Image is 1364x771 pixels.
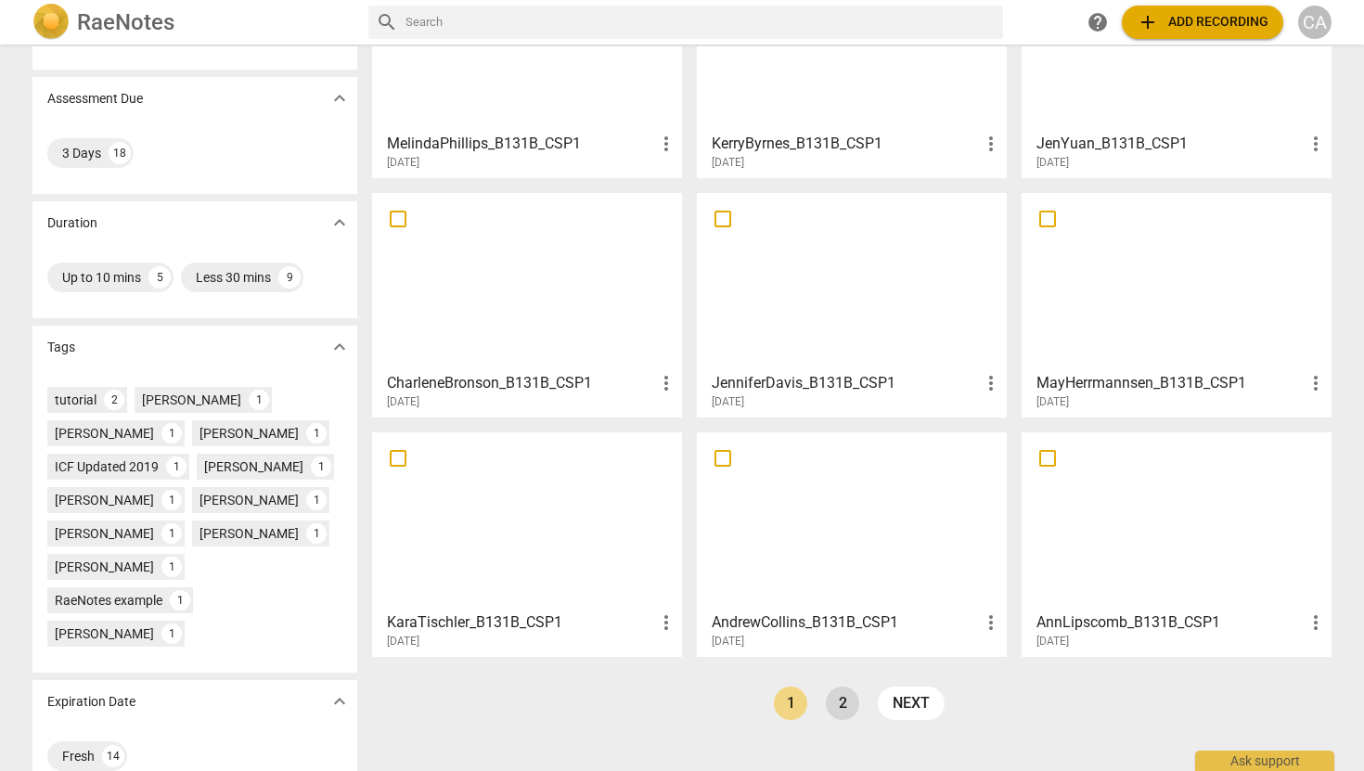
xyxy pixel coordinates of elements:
[703,439,1000,649] a: AndrewCollins_B131B_CSP1[DATE]
[55,591,162,610] div: RaeNotes example
[980,611,1002,634] span: more_vert
[199,491,299,509] div: [PERSON_NAME]
[148,266,171,289] div: 5
[774,687,807,720] a: Page 1 is your current page
[387,394,419,410] span: [DATE]
[170,590,190,610] div: 1
[1036,133,1305,155] h3: JenYuan_B131B_CSP1
[62,268,141,287] div: Up to 10 mins
[326,84,354,112] button: Show more
[278,266,301,289] div: 9
[387,634,419,649] span: [DATE]
[306,523,327,544] div: 1
[55,524,154,543] div: [PERSON_NAME]
[306,490,327,510] div: 1
[712,372,980,394] h3: JenniferDavis_B131B_CSP1
[980,372,1002,394] span: more_vert
[387,133,655,155] h3: MelindaPhillips_B131B_CSP1
[102,745,124,767] div: 14
[1036,611,1305,634] h3: AnnLipscomb_B131B_CSP1
[1036,394,1069,410] span: [DATE]
[166,456,187,477] div: 1
[712,155,744,171] span: [DATE]
[1305,133,1327,155] span: more_vert
[878,687,945,720] a: next
[47,89,143,109] p: Assessment Due
[199,424,299,443] div: [PERSON_NAME]
[980,133,1002,155] span: more_vert
[326,687,354,715] button: Show more
[1137,11,1159,33] span: add
[47,338,75,357] p: Tags
[109,142,131,164] div: 18
[1195,751,1334,771] div: Ask support
[161,523,182,544] div: 1
[161,423,182,443] div: 1
[249,390,269,410] div: 1
[1081,6,1114,39] a: Help
[655,611,677,634] span: more_vert
[306,423,327,443] div: 1
[55,457,159,476] div: ICF Updated 2019
[379,439,676,649] a: KaraTischler_B131B_CSP1[DATE]
[47,692,135,712] p: Expiration Date
[1028,439,1325,649] a: AnnLipscomb_B131B_CSP1[DATE]
[379,199,676,409] a: CharleneBronson_B131B_CSP1[DATE]
[1122,6,1283,39] button: Upload
[328,87,351,109] span: expand_more
[62,747,95,765] div: Fresh
[387,155,419,171] span: [DATE]
[62,144,101,162] div: 3 Days
[1087,11,1109,33] span: help
[196,268,271,287] div: Less 30 mins
[55,558,154,576] div: [PERSON_NAME]
[326,333,354,361] button: Show more
[703,199,1000,409] a: JenniferDavis_B131B_CSP1[DATE]
[326,209,354,237] button: Show more
[55,391,97,409] div: tutorial
[104,390,124,410] div: 2
[142,391,241,409] div: [PERSON_NAME]
[55,491,154,509] div: [PERSON_NAME]
[32,4,354,41] a: LogoRaeNotes
[161,557,182,577] div: 1
[55,624,154,643] div: [PERSON_NAME]
[1305,611,1327,634] span: more_vert
[1036,372,1305,394] h3: MayHerrmannsen_B131B_CSP1
[1036,155,1069,171] span: [DATE]
[161,623,182,644] div: 1
[204,457,303,476] div: [PERSON_NAME]
[1305,372,1327,394] span: more_vert
[47,213,97,233] p: Duration
[328,336,351,358] span: expand_more
[826,687,859,720] a: Page 2
[712,611,980,634] h3: AndrewCollins_B131B_CSP1
[405,7,996,37] input: Search
[328,690,351,713] span: expand_more
[655,372,677,394] span: more_vert
[199,524,299,543] div: [PERSON_NAME]
[387,611,655,634] h3: KaraTischler_B131B_CSP1
[328,212,351,234] span: expand_more
[311,456,331,477] div: 1
[55,424,154,443] div: [PERSON_NAME]
[1298,6,1332,39] button: CA
[712,133,980,155] h3: KerryByrnes_B131B_CSP1
[376,11,398,33] span: search
[712,394,744,410] span: [DATE]
[32,4,70,41] img: Logo
[1028,199,1325,409] a: MayHerrmannsen_B131B_CSP1[DATE]
[161,490,182,510] div: 1
[1036,634,1069,649] span: [DATE]
[1137,11,1268,33] span: Add recording
[655,133,677,155] span: more_vert
[712,634,744,649] span: [DATE]
[387,372,655,394] h3: CharleneBronson_B131B_CSP1
[77,9,174,35] h2: RaeNotes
